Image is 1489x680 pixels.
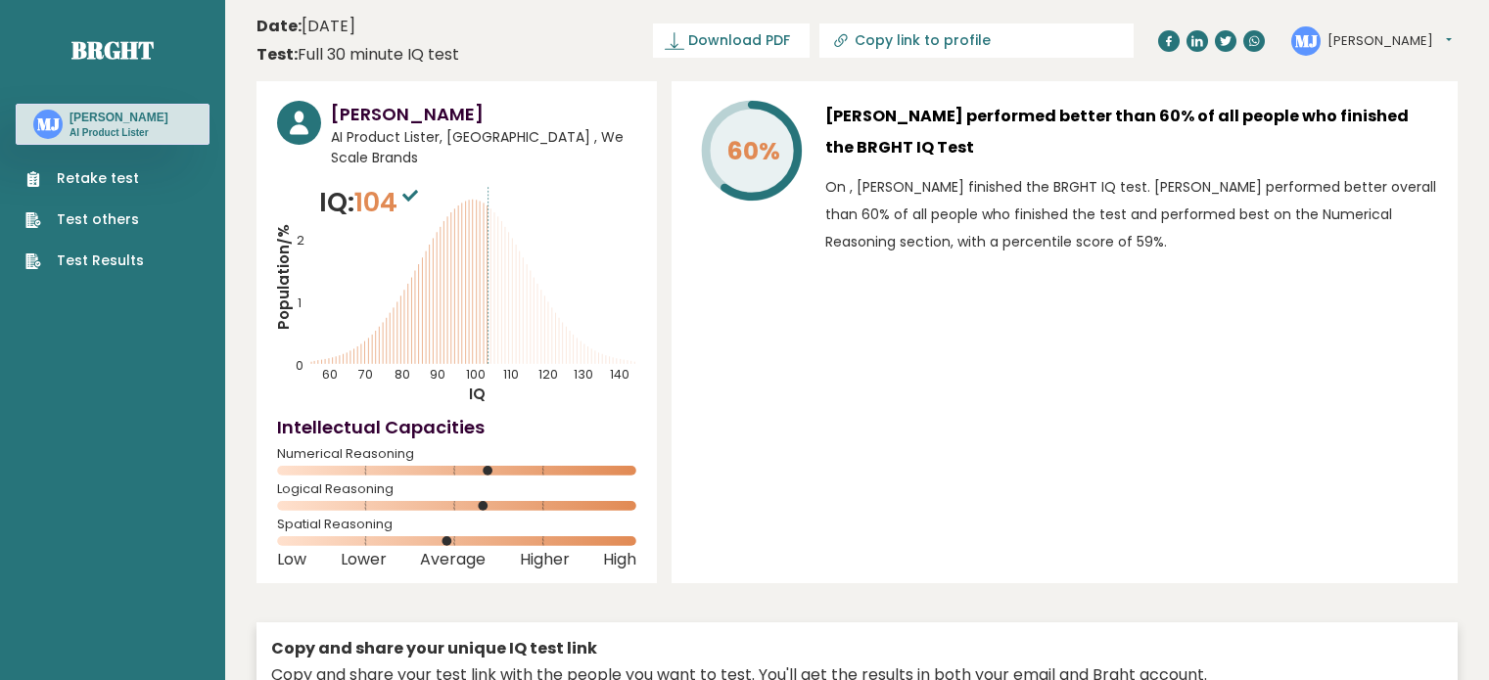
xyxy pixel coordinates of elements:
a: Brght [71,34,154,66]
tspan: 60 [323,366,339,383]
p: AI Product Lister [70,126,168,140]
span: AI Product Lister, [GEOGRAPHIC_DATA] , We Scale Brands [331,127,636,168]
tspan: 90 [430,366,445,383]
p: IQ: [319,183,423,222]
text: MJ [37,113,60,135]
span: Low [277,556,306,564]
text: MJ [1295,28,1318,51]
h3: [PERSON_NAME] [331,101,636,127]
a: Retake test [25,168,144,189]
tspan: 1 [298,295,302,311]
a: Test others [25,209,144,230]
tspan: 70 [358,366,373,383]
tspan: 110 [503,366,519,383]
tspan: 2 [297,232,304,249]
button: [PERSON_NAME] [1327,31,1452,51]
tspan: Population/% [273,224,294,330]
b: Date: [256,15,302,37]
div: Copy and share your unique IQ test link [271,637,1443,660]
div: Full 30 minute IQ test [256,43,459,67]
h3: [PERSON_NAME] [70,110,168,125]
span: Spatial Reasoning [277,521,636,528]
span: Higher [520,556,570,564]
tspan: IQ [469,384,486,404]
a: Test Results [25,250,144,271]
span: Lower [341,556,387,564]
tspan: 0 [296,357,303,374]
h3: [PERSON_NAME] performed better than 60% of all people who finished the BRGHT IQ Test [825,101,1437,163]
span: 104 [354,184,423,220]
span: Numerical Reasoning [277,450,636,458]
tspan: 80 [395,366,410,383]
a: Download PDF [653,23,810,58]
tspan: 120 [538,366,558,383]
time: [DATE] [256,15,355,38]
h4: Intellectual Capacities [277,414,636,440]
tspan: 140 [610,366,629,383]
span: Download PDF [688,30,790,51]
tspan: 130 [574,366,593,383]
tspan: 100 [466,366,486,383]
span: Average [420,556,486,564]
b: Test: [256,43,298,66]
span: High [603,556,636,564]
tspan: 60% [726,134,780,168]
p: On , [PERSON_NAME] finished the BRGHT IQ test. [PERSON_NAME] performed better overall than 60% of... [825,173,1437,255]
span: Logical Reasoning [277,485,636,493]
